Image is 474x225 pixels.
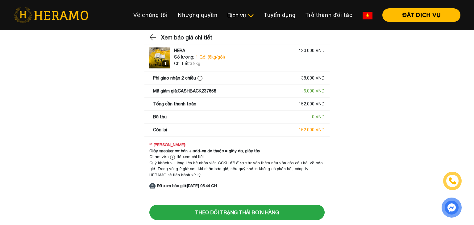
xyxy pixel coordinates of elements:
[299,127,325,133] div: 152.000 VND
[149,160,325,178] div: Quý khách vui lòng liên hệ nhân viên CSKH để được tư vấn thêm nếu vẫn còn câu hỏi về báo giá. Tro...
[149,47,170,68] img: logo
[161,30,212,45] h3: Xem báo giá chi tiết
[153,88,216,94] div: Mã giảm giá: CASHBACK237658
[174,54,194,60] span: Số lượng:
[149,154,325,160] div: Chạm vào để xem chi tiết.
[444,173,461,189] a: phone-icon
[190,61,200,66] span: 3.9kg
[449,178,456,184] img: phone-icon
[149,183,156,189] img: account
[299,47,325,54] div: 120.000 VND
[312,114,325,120] div: 0 VND
[173,8,222,22] a: Nhượng quyền
[149,149,260,153] strong: Giày sneaker cơ bản + add-on da thuộc = giày da, giày tây
[157,183,217,188] strong: Đã xem báo giá: [DATE] 05:44 CH
[153,114,167,120] div: Đã thu
[227,11,254,19] div: Dịch vụ
[149,33,157,42] img: back
[14,7,88,23] img: heramo-logo.png
[197,76,202,81] img: info
[363,12,372,19] img: vn-flag.png
[299,101,325,107] div: 152.000 VND
[174,47,185,54] div: HERA
[301,8,358,22] a: Trở thành đối tác
[149,142,186,147] strong: ** [PERSON_NAME]:
[382,8,460,22] button: ĐẶT DỊCH VỤ
[302,88,325,94] div: - 6.000 VND
[196,54,225,60] span: 1 Gói (6kg/gói)
[247,13,254,19] img: subToggleIcon
[170,155,175,160] img: info
[259,8,301,22] a: Tuyển dụng
[153,75,204,81] div: Phí giao nhận 2 chiều
[162,60,169,67] div: 1
[174,61,190,66] span: Chi tiết:
[377,12,460,18] a: ĐẶT DỊCH VỤ
[128,8,173,22] a: Về chúng tôi
[149,205,325,220] button: Theo dõi trạng thái đơn hàng
[301,75,325,81] div: 38.000 VND
[153,101,196,107] div: Tổng cần thanh toán
[153,127,167,133] div: Còn lại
